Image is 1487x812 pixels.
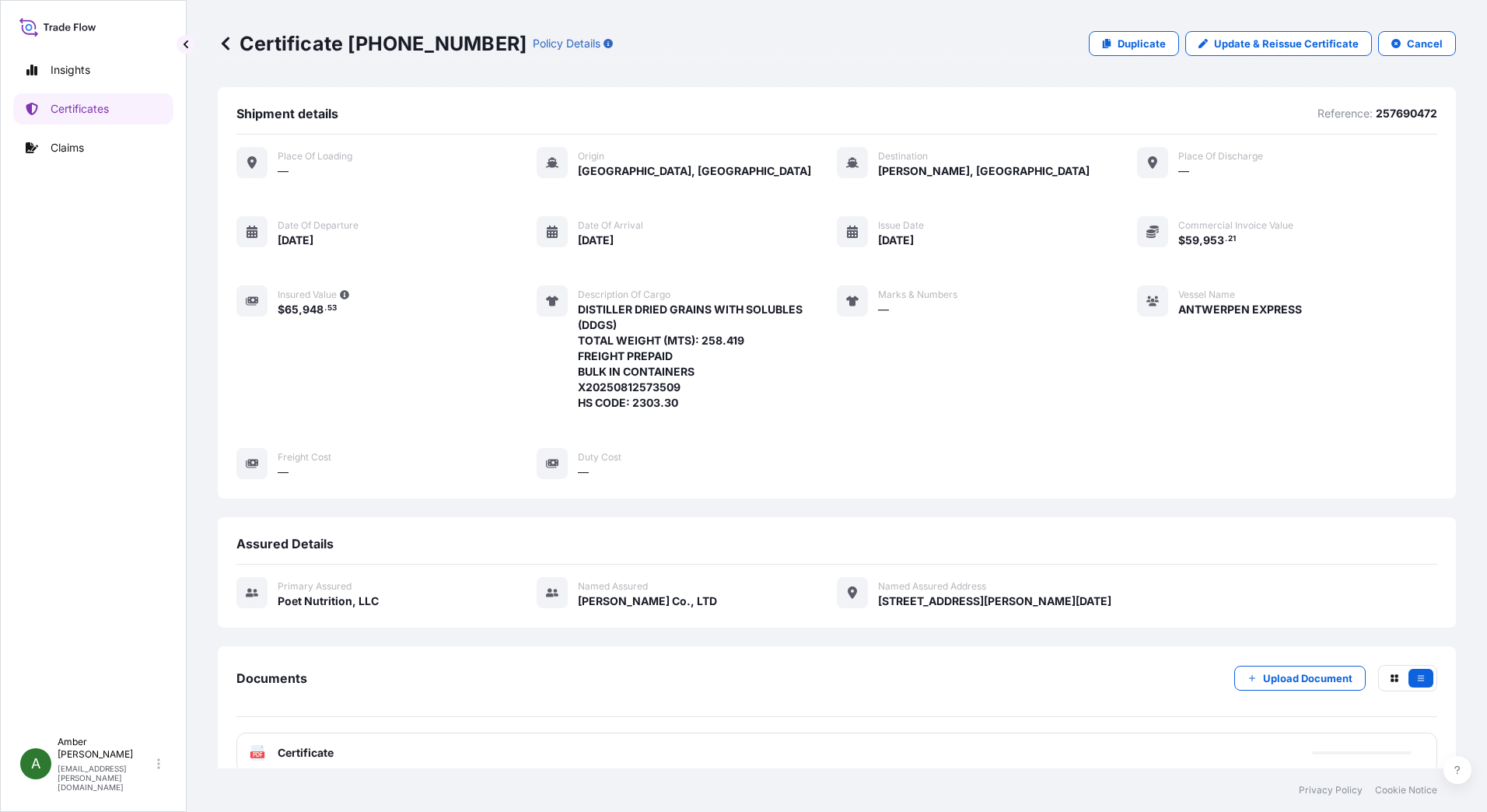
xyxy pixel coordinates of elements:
span: Poet Nutrition, LLC [278,593,379,609]
span: Origin [578,150,604,163]
a: Privacy Policy [1299,784,1363,796]
span: [PERSON_NAME], [GEOGRAPHIC_DATA] [878,163,1090,179]
span: [GEOGRAPHIC_DATA], [GEOGRAPHIC_DATA] [578,163,811,179]
text: PDF [253,752,263,758]
button: Cancel [1378,31,1456,56]
span: Issue Date [878,219,924,232]
span: — [278,163,289,179]
span: Date of arrival [578,219,643,232]
span: [PERSON_NAME] Co., LTD [578,593,717,609]
p: Reference: [1317,106,1373,121]
span: Place of Loading [278,150,352,163]
span: [DATE] [878,233,914,248]
span: . [1225,236,1227,242]
p: Certificates [51,101,109,117]
button: Upload Document [1234,666,1366,691]
span: A [31,756,40,772]
span: Documents [236,670,307,686]
span: 59 [1185,235,1199,246]
span: Certificate [278,745,334,761]
span: $ [1178,235,1185,246]
span: DISTILLER DRIED GRAINS WITH SOLUBLES (DDGS) TOTAL WEIGHT (MTS): 258.419 FREIGHT PREPAID BULK IN C... [578,302,837,411]
span: , [299,304,303,315]
span: — [278,464,289,480]
span: Primary assured [278,580,352,593]
p: [EMAIL_ADDRESS][PERSON_NAME][DOMAIN_NAME] [58,764,154,792]
span: — [1178,163,1189,179]
span: Shipment details [236,106,338,121]
span: — [878,302,889,317]
p: Certificate [PHONE_NUMBER] [218,31,527,56]
p: Insights [51,62,90,78]
span: Named Assured [578,580,648,593]
span: Assured Details [236,536,334,551]
span: Date of departure [278,219,359,232]
p: 257690472 [1376,106,1437,121]
span: ANTWERPEN EXPRESS [1178,302,1302,317]
span: Destination [878,150,928,163]
p: Update & Reissue Certificate [1214,36,1359,51]
span: , [1199,235,1203,246]
span: Freight Cost [278,451,331,464]
span: Place of discharge [1178,150,1263,163]
p: Cancel [1407,36,1443,51]
span: Commercial Invoice Value [1178,219,1293,232]
span: Marks & Numbers [878,289,957,301]
span: $ [278,304,285,315]
span: . [324,306,327,311]
span: Vessel Name [1178,289,1235,301]
p: Amber [PERSON_NAME] [58,736,154,761]
a: Duplicate [1089,31,1179,56]
span: Named Assured Address [878,580,986,593]
p: Upload Document [1263,670,1352,686]
p: Claims [51,140,84,156]
span: 948 [303,304,324,315]
span: 53 [327,306,337,311]
a: Claims [13,132,173,163]
span: 21 [1228,236,1236,242]
span: — [578,464,589,480]
span: Description of cargo [578,289,670,301]
span: Duty Cost [578,451,621,464]
span: [DATE] [578,233,614,248]
a: Cookie Notice [1375,784,1437,796]
a: Insights [13,54,173,86]
a: Update & Reissue Certificate [1185,31,1372,56]
span: [DATE] [278,233,313,248]
span: 65 [285,304,299,315]
span: 953 [1203,235,1224,246]
a: Certificates [13,93,173,124]
p: Duplicate [1118,36,1166,51]
span: Insured Value [278,289,337,301]
span: [STREET_ADDRESS][PERSON_NAME][DATE] [878,593,1111,609]
p: Policy Details [533,36,600,51]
